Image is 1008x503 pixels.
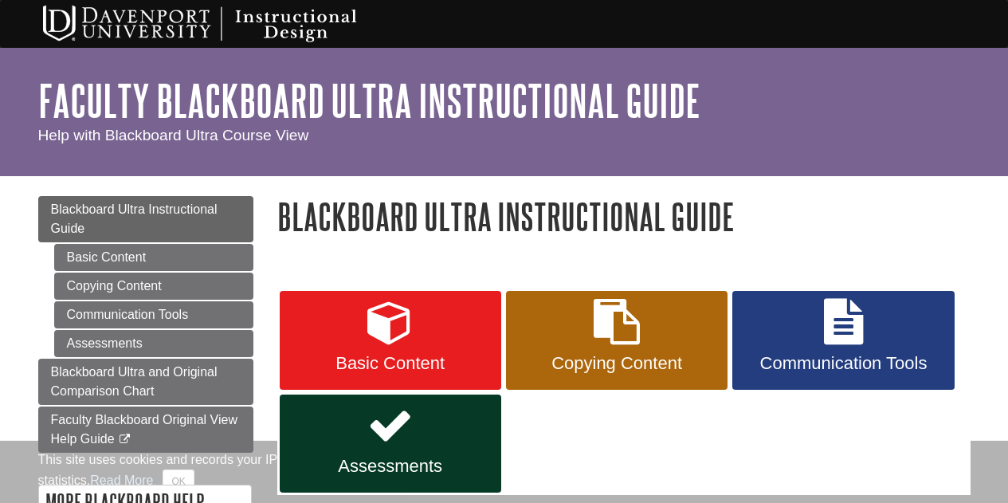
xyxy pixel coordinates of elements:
span: Assessments [292,456,489,477]
span: Blackboard Ultra and Original Comparison Chart [51,365,218,398]
a: Faculty Blackboard Original View Help Guide [38,407,253,453]
span: Copying Content [518,353,716,374]
a: Blackboard Ultra Instructional Guide [38,196,253,242]
span: Communication Tools [744,353,942,374]
a: Assessments [54,330,253,357]
a: Assessments [280,395,501,493]
a: Basic Content [54,244,253,271]
a: Copying Content [54,273,253,300]
a: Faculty Blackboard Ultra Instructional Guide [38,76,700,125]
i: This link opens in a new window [118,434,131,445]
a: Blackboard Ultra and Original Comparison Chart [38,359,253,405]
span: Blackboard Ultra Instructional Guide [51,202,218,235]
span: Faculty Blackboard Original View Help Guide [51,413,237,446]
a: Communication Tools [732,291,954,390]
img: Davenport University Instructional Design [30,4,413,44]
span: Help with Blackboard Ultra Course View [38,127,309,143]
h1: Blackboard Ultra Instructional Guide [277,196,971,237]
span: Basic Content [292,353,489,374]
a: Copying Content [506,291,728,390]
a: Communication Tools [54,301,253,328]
a: Basic Content [280,291,501,390]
